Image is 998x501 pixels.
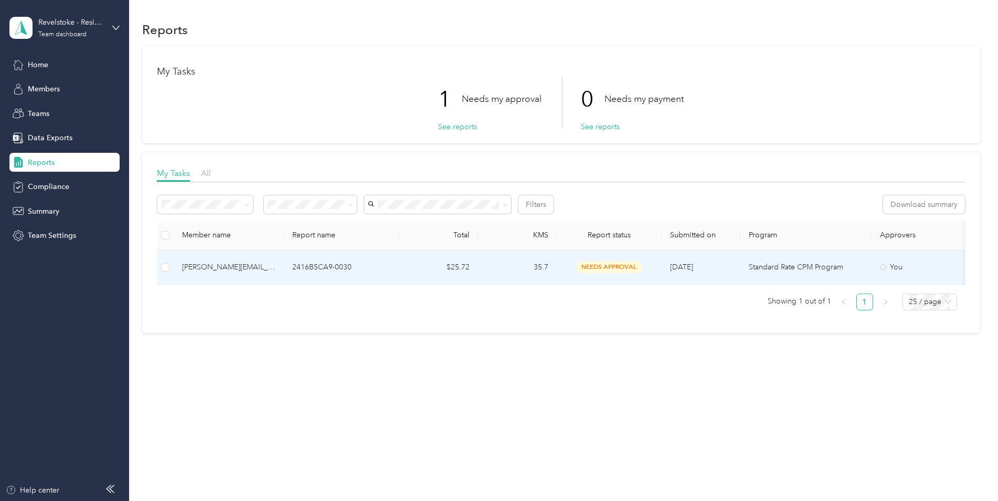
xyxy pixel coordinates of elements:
span: 25 / page [909,294,951,310]
span: Teams [28,108,49,119]
div: You [880,262,968,273]
div: [PERSON_NAME][EMAIL_ADDRESS][DOMAIN_NAME] [182,262,275,273]
p: Standard Rate CPM Program [749,262,863,273]
p: 1 [438,77,462,121]
iframe: Everlance-gr Chat Button Frame [939,442,998,501]
th: Report name [284,221,399,250]
li: Previous Page [835,294,852,310]
div: Total [408,231,470,239]
span: Home [28,59,48,70]
th: Program [740,221,872,250]
span: Team Settings [28,230,76,241]
div: Team dashboard [38,32,87,38]
button: Download summary [883,195,965,214]
li: 1 [856,294,873,310]
span: [DATE] [670,263,693,272]
p: 0 [581,77,604,121]
p: Needs my approval [462,92,542,106]
span: Data Exports [28,132,72,143]
button: Help center [6,485,59,496]
a: 1 [857,294,873,310]
span: Compliance [28,181,69,192]
td: $25.72 [399,250,478,285]
span: Showing 1 out of 1 [768,294,831,309]
th: Approvers [872,221,976,250]
li: Next Page [877,294,894,310]
button: See reports [438,121,477,132]
th: Member name [174,221,284,250]
div: Page Size [903,294,957,310]
span: Members [28,83,60,95]
span: Reports [28,157,55,168]
p: 2416B5CA9-0030 [292,262,391,273]
h1: My Tasks [157,66,965,77]
button: left [835,294,852,310]
button: See reports [581,121,620,132]
th: Submitted on [662,221,740,250]
td: Standard Rate CPM Program [740,250,872,285]
button: Filters [518,195,554,214]
span: All [201,168,211,178]
div: Member name [182,231,275,239]
span: left [841,299,847,305]
p: Needs my payment [604,92,684,106]
h1: Reports [142,24,188,35]
div: KMS [486,231,548,239]
span: right [883,299,889,305]
td: 35.7 [478,250,557,285]
button: right [877,294,894,310]
span: Summary [28,206,59,217]
span: needs approval [576,261,642,273]
span: My Tasks [157,168,190,178]
span: Report status [565,231,653,239]
div: Revelstoke - Residential [38,17,104,28]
